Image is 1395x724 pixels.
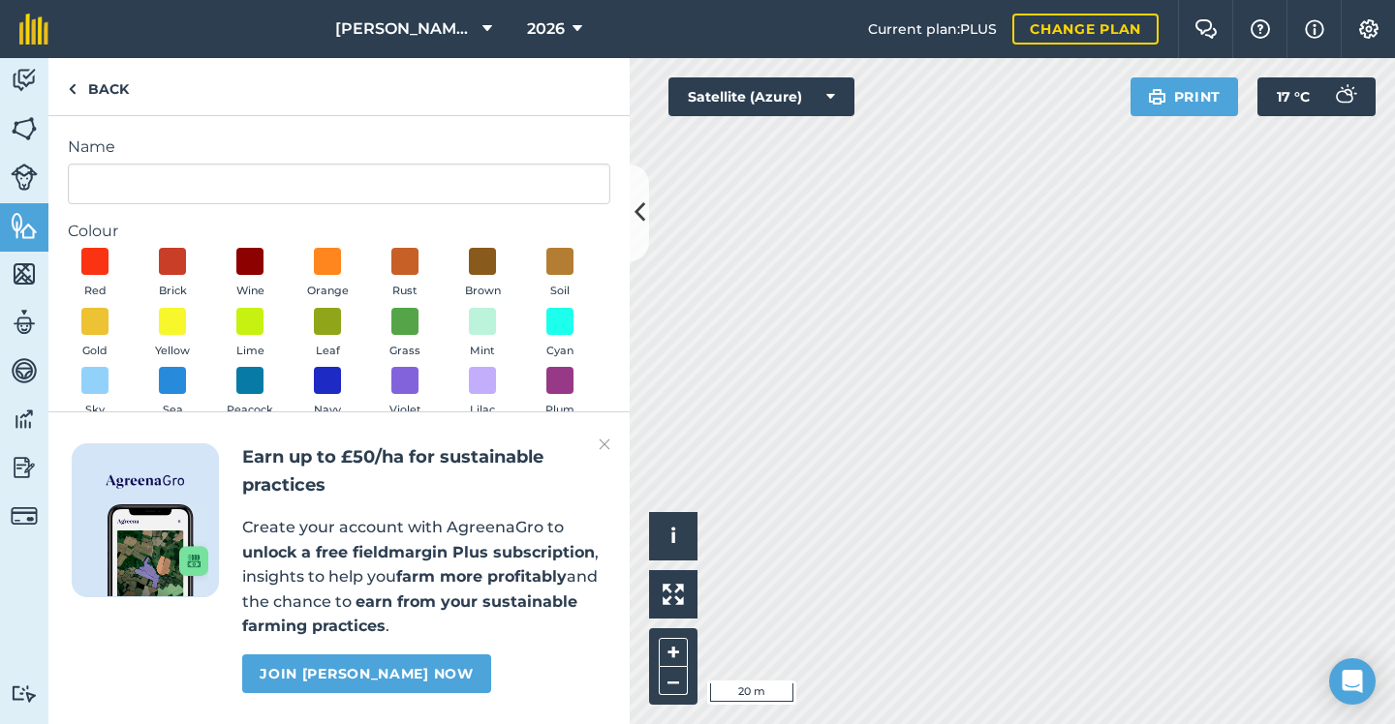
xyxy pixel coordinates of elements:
span: Violet [389,402,421,419]
span: Soil [550,283,570,300]
img: svg+xml;base64,PHN2ZyB4bWxucz0iaHR0cDovL3d3dy53My5vcmcvMjAwMC9zdmciIHdpZHRoPSIyMiIgaGVpZ2h0PSIzMC... [599,433,610,456]
button: Yellow [145,308,200,360]
img: svg+xml;base64,PHN2ZyB4bWxucz0iaHR0cDovL3d3dy53My5vcmcvMjAwMC9zdmciIHdpZHRoPSIxOSIgaGVpZ2h0PSIyNC... [1148,85,1166,108]
button: Red [68,248,122,300]
button: Lilac [455,367,510,419]
span: [PERSON_NAME] & SONS (MILL HOUSE) [335,17,475,41]
button: Peacock [223,367,277,419]
span: Sea [163,402,183,419]
button: Satellite (Azure) [668,77,854,116]
button: Sky [68,367,122,419]
strong: earn from your sustainable farming practices [242,592,577,636]
label: Colour [68,220,610,243]
img: Two speech bubbles overlapping with the left bubble in the forefront [1194,19,1218,39]
button: Print [1131,77,1239,116]
span: Wine [236,283,264,300]
span: Brown [465,283,501,300]
span: Brick [159,283,187,300]
button: Soil [533,248,587,300]
img: svg+xml;base64,PD94bWwgdmVyc2lvbj0iMS4wIiBlbmNvZGluZz0idXRmLTgiPz4KPCEtLSBHZW5lcmF0b3I6IEFkb2JlIE... [11,453,38,482]
span: Mint [470,343,495,360]
a: Back [48,58,148,115]
a: Join [PERSON_NAME] now [242,654,490,693]
button: Plum [533,367,587,419]
button: Cyan [533,308,587,360]
span: Plum [545,402,574,419]
button: Gold [68,308,122,360]
img: fieldmargin Logo [19,14,48,45]
h2: Earn up to £50/ha for sustainable practices [242,443,606,499]
img: svg+xml;base64,PHN2ZyB4bWxucz0iaHR0cDovL3d3dy53My5vcmcvMjAwMC9zdmciIHdpZHRoPSIxNyIgaGVpZ2h0PSIxNy... [1305,17,1324,41]
button: Sea [145,367,200,419]
img: svg+xml;base64,PD94bWwgdmVyc2lvbj0iMS4wIiBlbmNvZGluZz0idXRmLTgiPz4KPCEtLSBHZW5lcmF0b3I6IEFkb2JlIE... [11,502,38,529]
span: Rust [392,283,418,300]
span: 17 ° C [1277,77,1310,116]
img: svg+xml;base64,PHN2ZyB4bWxucz0iaHR0cDovL3d3dy53My5vcmcvMjAwMC9zdmciIHdpZHRoPSI1NiIgaGVpZ2h0PSI2MC... [11,114,38,143]
span: Navy [314,402,341,419]
span: Leaf [316,343,340,360]
img: A question mark icon [1249,19,1272,39]
img: svg+xml;base64,PHN2ZyB4bWxucz0iaHR0cDovL3d3dy53My5vcmcvMjAwMC9zdmciIHdpZHRoPSI5IiBoZWlnaHQ9IjI0Ii... [68,77,77,101]
button: Navy [300,367,355,419]
img: Four arrows, one pointing top left, one top right, one bottom right and the last bottom left [663,584,684,605]
button: i [649,512,697,560]
img: svg+xml;base64,PD94bWwgdmVyc2lvbj0iMS4wIiBlbmNvZGluZz0idXRmLTgiPz4KPCEtLSBHZW5lcmF0b3I6IEFkb2JlIE... [11,308,38,337]
span: i [670,524,676,548]
img: svg+xml;base64,PHN2ZyB4bWxucz0iaHR0cDovL3d3dy53My5vcmcvMjAwMC9zdmciIHdpZHRoPSI1NiIgaGVpZ2h0PSI2MC... [11,259,38,288]
button: Grass [378,308,432,360]
button: Leaf [300,308,355,360]
span: Lime [236,343,264,360]
span: 2026 [527,17,565,41]
img: svg+xml;base64,PD94bWwgdmVyc2lvbj0iMS4wIiBlbmNvZGluZz0idXRmLTgiPz4KPCEtLSBHZW5lcmF0b3I6IEFkb2JlIE... [11,164,38,191]
label: Name [68,136,610,159]
button: Violet [378,367,432,419]
button: Orange [300,248,355,300]
span: Peacock [227,402,273,419]
span: Red [84,283,107,300]
span: Orange [307,283,349,300]
button: Brick [145,248,200,300]
img: svg+xml;base64,PD94bWwgdmVyc2lvbj0iMS4wIiBlbmNvZGluZz0idXRmLTgiPz4KPCEtLSBHZW5lcmF0b3I6IEFkb2JlIE... [11,356,38,385]
span: Grass [389,343,420,360]
button: + [659,638,688,667]
strong: farm more profitably [396,567,567,586]
span: Gold [82,343,108,360]
span: Lilac [470,402,495,419]
button: 17 °C [1257,77,1376,116]
button: Wine [223,248,277,300]
button: Rust [378,248,432,300]
img: A cog icon [1357,19,1380,39]
span: Sky [85,402,105,419]
img: svg+xml;base64,PD94bWwgdmVyc2lvbj0iMS4wIiBlbmNvZGluZz0idXRmLTgiPz4KPCEtLSBHZW5lcmF0b3I6IEFkb2JlIE... [11,405,38,434]
a: Change plan [1012,14,1159,45]
span: Current plan : PLUS [868,18,997,40]
strong: unlock a free fieldmargin Plus subscription [242,543,595,561]
img: svg+xml;base64,PD94bWwgdmVyc2lvbj0iMS4wIiBlbmNvZGluZz0idXRmLTgiPz4KPCEtLSBHZW5lcmF0b3I6IEFkb2JlIE... [1325,77,1364,116]
button: Mint [455,308,510,360]
span: Yellow [155,343,190,360]
img: Screenshot of the Gro app [108,504,208,596]
p: Create your account with AgreenaGro to , insights to help you and the chance to . [242,515,606,639]
span: Cyan [546,343,573,360]
div: Open Intercom Messenger [1329,658,1376,705]
button: – [659,667,688,695]
img: svg+xml;base64,PD94bWwgdmVyc2lvbj0iMS4wIiBlbmNvZGluZz0idXRmLTgiPz4KPCEtLSBHZW5lcmF0b3I6IEFkb2JlIE... [11,66,38,95]
button: Lime [223,308,277,360]
img: svg+xml;base64,PD94bWwgdmVyc2lvbj0iMS4wIiBlbmNvZGluZz0idXRmLTgiPz4KPCEtLSBHZW5lcmF0b3I6IEFkb2JlIE... [11,684,38,703]
button: Brown [455,248,510,300]
img: svg+xml;base64,PHN2ZyB4bWxucz0iaHR0cDovL3d3dy53My5vcmcvMjAwMC9zdmciIHdpZHRoPSI1NiIgaGVpZ2h0PSI2MC... [11,211,38,240]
